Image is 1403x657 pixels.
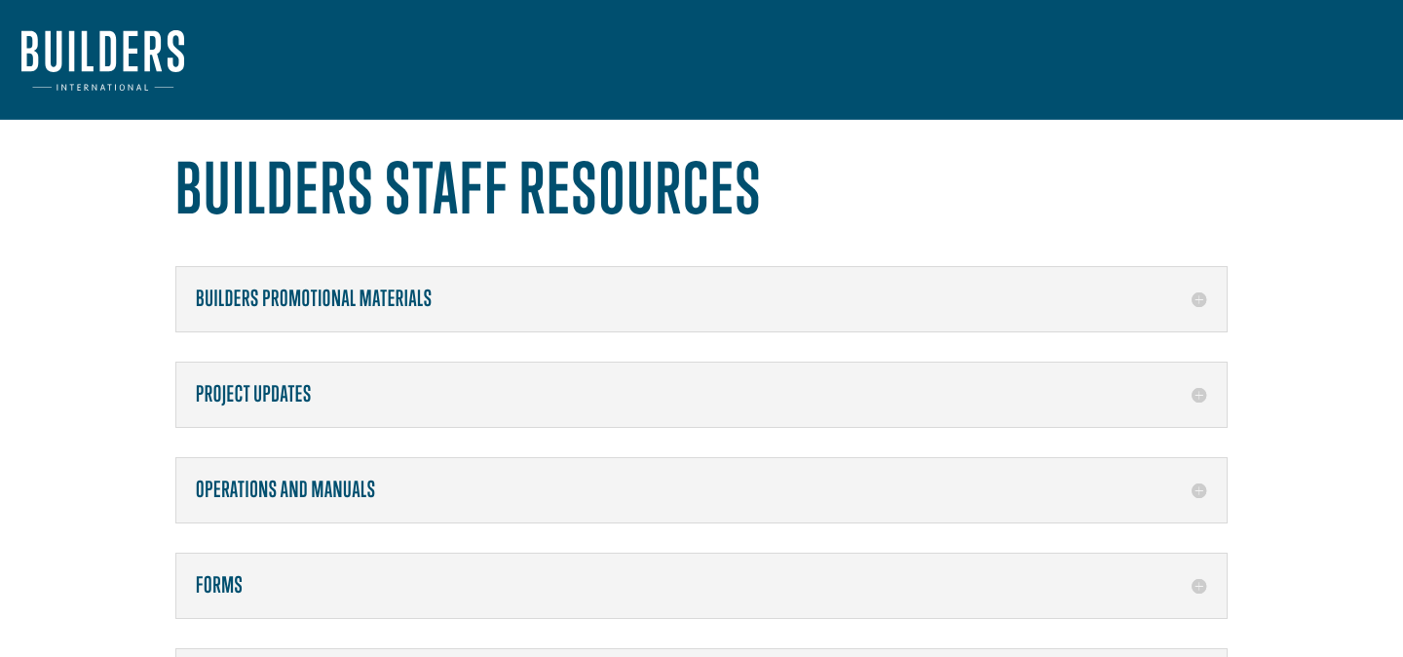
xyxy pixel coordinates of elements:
h5: Project Updates [196,382,1207,407]
h5: Builders Promotional Materials [196,287,1207,312]
h1: Builders Staff Resources [175,147,1228,238]
img: Builders International [21,30,184,91]
h5: Operations and Manuals [196,478,1207,503]
h5: Forms [196,573,1207,599]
